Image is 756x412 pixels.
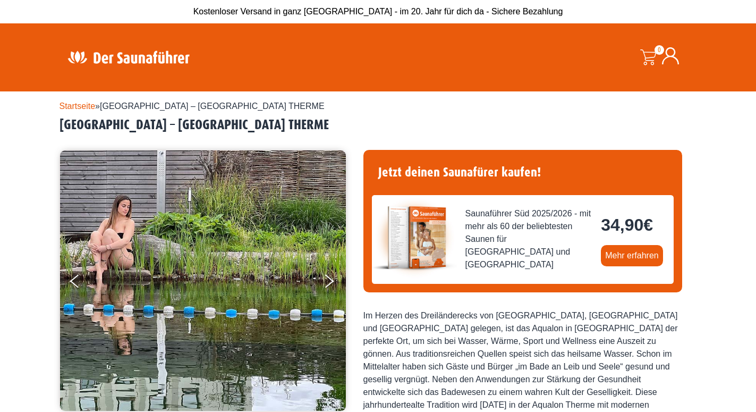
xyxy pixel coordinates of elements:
a: Startseite [60,102,96,111]
img: der-saunafuehrer-2025-sued.jpg [372,195,457,280]
span: € [643,215,653,234]
span: [GEOGRAPHIC_DATA] – [GEOGRAPHIC_DATA] THERME [100,102,325,111]
button: Previous [70,270,97,297]
button: Next [323,270,350,297]
span: Saunaführer Süd 2025/2026 - mit mehr als 60 der beliebtesten Saunen für [GEOGRAPHIC_DATA] und [GE... [465,207,593,271]
h2: [GEOGRAPHIC_DATA] – [GEOGRAPHIC_DATA] THERME [60,117,697,133]
span: » [60,102,325,111]
h4: Jetzt deinen Saunafürer kaufen! [372,158,674,187]
span: Kostenloser Versand in ganz [GEOGRAPHIC_DATA] - im 20. Jahr für dich da - Sichere Bezahlung [193,7,563,16]
a: Mehr erfahren [601,245,663,266]
bdi: 34,90 [601,215,653,234]
span: 0 [655,45,664,55]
